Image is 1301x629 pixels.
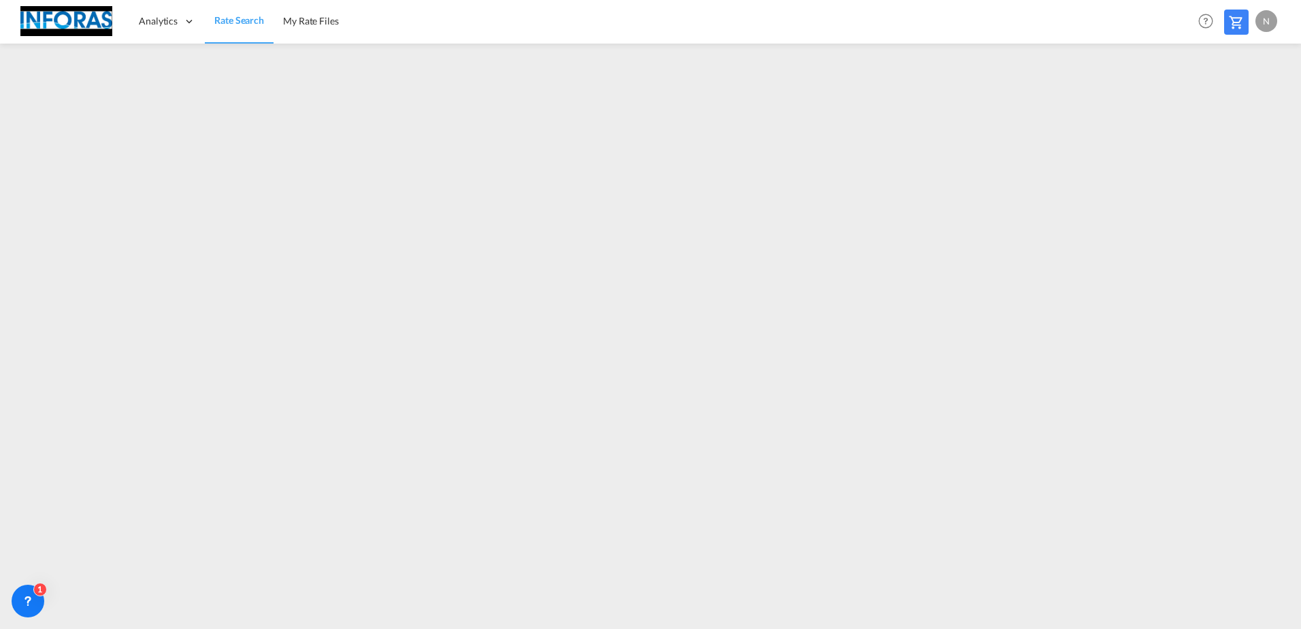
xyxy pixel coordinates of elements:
div: N [1255,10,1277,32]
span: My Rate Files [283,15,339,27]
img: eff75c7098ee11eeb65dd1c63e392380.jpg [20,6,112,37]
span: Rate Search [214,14,264,26]
div: Help [1194,10,1224,34]
span: Analytics [139,14,178,28]
span: Help [1194,10,1217,33]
